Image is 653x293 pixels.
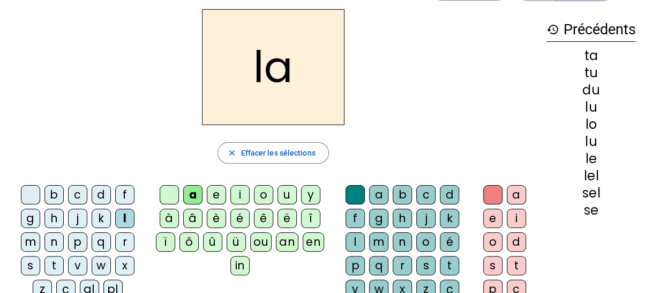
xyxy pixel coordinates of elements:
[44,232,64,252] div: n
[546,152,636,165] div: le
[179,232,199,252] div: ô
[346,232,365,252] div: l
[546,67,636,79] div: tu
[276,232,298,252] div: an
[202,9,344,125] h2: la
[217,142,328,164] button: Effacer les sélections
[393,232,412,252] div: n
[203,232,222,252] div: û
[546,49,636,62] div: ta
[44,209,64,228] div: h
[369,232,388,252] div: m
[230,185,250,204] div: i
[369,185,388,204] div: a
[21,232,40,252] div: m
[92,209,111,228] div: k
[207,185,226,204] div: e
[546,23,559,36] mat-icon: history
[393,256,412,275] div: r
[230,209,250,228] div: é
[21,209,40,228] div: g
[183,209,202,228] div: â
[440,256,459,275] div: t
[416,256,436,275] div: s
[440,209,459,228] div: k
[44,185,64,204] div: b
[183,185,202,204] div: a
[546,204,636,217] div: se
[250,232,272,252] div: ou
[92,185,111,204] div: d
[115,209,134,228] div: l
[416,232,436,252] div: o
[241,146,315,159] span: Effacer les sélections
[546,170,636,182] div: lel
[303,232,324,252] div: en
[301,209,320,228] div: î
[92,232,111,252] div: q
[68,209,87,228] div: j
[156,232,175,252] div: ï
[346,209,365,228] div: f
[546,118,636,131] div: lo
[507,209,526,228] div: i
[227,232,246,252] div: ü
[115,185,134,204] div: f
[277,185,297,204] div: u
[68,185,87,204] div: c
[44,256,64,275] div: t
[416,209,436,228] div: j
[92,256,111,275] div: w
[546,101,636,114] div: lu
[507,256,526,275] div: t
[207,209,226,228] div: è
[483,232,502,252] div: o
[160,209,179,228] div: à
[230,256,250,275] div: in
[483,209,502,228] div: e
[277,209,297,228] div: ë
[507,232,526,252] div: d
[507,185,526,204] div: a
[254,209,273,228] div: ê
[254,185,273,204] div: o
[546,187,636,200] div: sel
[546,18,636,42] h3: Précédents
[393,185,412,204] div: b
[346,256,365,275] div: p
[115,232,134,252] div: r
[68,256,87,275] div: v
[440,232,459,252] div: é
[369,256,388,275] div: q
[393,209,412,228] div: h
[115,256,134,275] div: x
[483,256,502,275] div: s
[416,185,436,204] div: c
[546,84,636,97] div: du
[369,209,388,228] div: g
[21,256,40,275] div: s
[440,185,459,204] div: d
[301,185,320,204] div: y
[68,232,87,252] div: p
[227,148,236,158] mat-icon: close
[546,135,636,148] div: lu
